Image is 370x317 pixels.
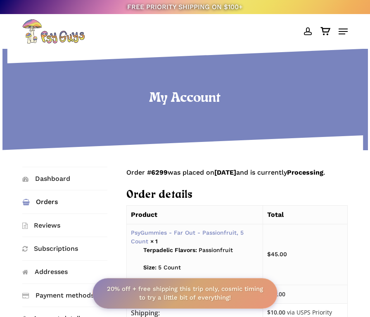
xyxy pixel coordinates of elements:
[263,205,347,224] th: Total
[22,237,108,260] a: Subscriptions
[287,168,323,176] mark: Processing
[22,214,108,237] a: Reviews
[22,19,85,44] img: PsyGuys
[126,167,348,188] p: Order # was placed on and is currently .
[316,19,334,44] a: Cart
[22,167,108,190] a: Dashboard
[267,308,270,316] span: $
[22,190,108,213] a: Orders
[126,188,348,202] h2: Order details
[339,27,348,36] a: Navigation Menu
[143,246,259,263] p: Passionfruit
[143,263,157,272] strong: Size:
[267,251,287,257] bdi: 45.00
[267,251,271,257] span: $
[214,168,236,176] mark: [DATE]
[267,308,285,316] span: 10.00
[107,285,263,301] strong: 20% off + free shipping this trip only, cosmic timing to try a little bit of everything!
[151,168,168,176] mark: 6299
[131,229,244,245] a: PsyGummies - Far Out - Passionfruit, 5 Count
[143,246,197,255] strong: Terpadelic Flavors:
[150,238,158,245] strong: × 1
[127,205,263,224] th: Product
[143,263,259,281] p: 5 Count
[22,261,108,283] a: Addresses
[22,284,108,307] a: Payment methods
